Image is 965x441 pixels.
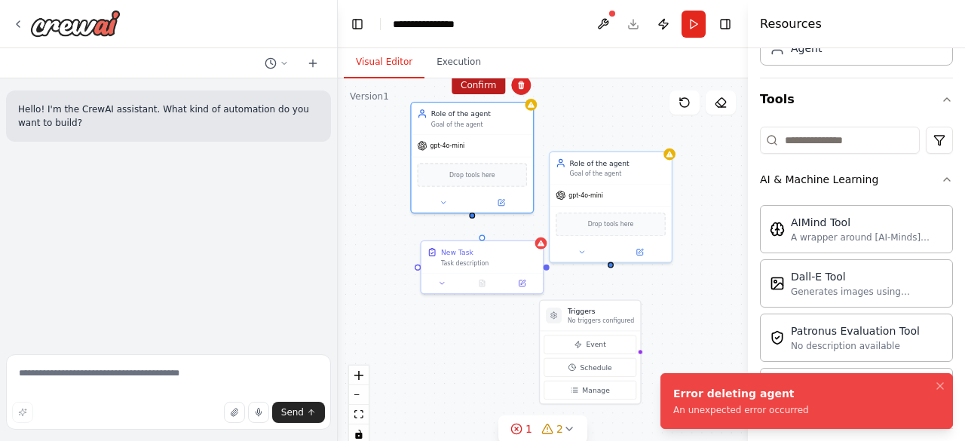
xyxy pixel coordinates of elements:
[715,14,736,35] button: Hide right sidebar
[556,421,563,436] span: 2
[452,76,505,94] button: Confirm
[760,78,953,121] button: Tools
[525,421,532,436] span: 1
[791,41,822,56] div: Agent
[393,17,468,32] nav: breadcrumb
[549,152,672,263] div: Role of the agentGoal of the agentgpt-4o-miniDrop tools here
[760,160,953,199] button: AI & Machine Learning
[791,323,920,338] div: Patronus Evaluation Tool
[588,219,634,229] span: Drop tools here
[430,142,465,149] span: gpt-4o-mini
[30,10,121,37] img: Logo
[281,406,304,418] span: Send
[349,366,369,385] button: zoom in
[791,215,943,230] div: AIMind Tool
[673,404,809,416] div: An unexpected error occurred
[544,358,636,377] button: Schedule
[586,340,605,350] span: Event
[461,277,504,289] button: No output available
[673,386,809,401] div: Error deleting agent
[582,385,609,395] span: Manage
[568,191,603,199] span: gpt-4o-mini
[272,402,325,423] button: Send
[473,197,529,209] button: Open in side panel
[301,54,325,72] button: Start a new chat
[570,158,666,168] div: Role of the agent
[791,269,943,284] div: Dall-E Tool
[349,405,369,424] button: fit view
[349,385,369,405] button: zoom out
[568,317,634,324] p: No triggers configured
[431,109,527,118] div: Role of the agent
[224,402,245,423] button: Upload files
[511,75,531,95] button: Delete node
[760,15,822,33] h4: Resources
[760,199,953,428] div: AI & Machine Learning
[441,247,473,257] div: New Task
[770,222,785,237] img: Aimindtool
[770,330,785,345] img: Patronusevaltool
[12,402,33,423] button: Improve this prompt
[449,170,495,180] span: Drop tools here
[791,286,943,298] div: Generates images using OpenAI's Dall-E model.
[544,335,636,354] button: Event
[544,381,636,400] button: Manage
[611,247,667,259] button: Open in side panel
[791,231,943,243] div: A wrapper around [AI-Minds]([URL][DOMAIN_NAME]). Useful for when you need answers to questions fr...
[248,402,269,423] button: Click to speak your automation idea
[505,277,539,289] button: Open in side panel
[347,14,368,35] button: Hide left sidebar
[259,54,295,72] button: Switch to previous chat
[760,172,878,187] div: AI & Machine Learning
[420,240,544,295] div: New TaskTask description
[344,47,424,78] button: Visual Editor
[570,170,666,178] div: Goal of the agent
[431,121,527,128] div: Goal of the agent
[350,90,389,103] div: Version 1
[770,276,785,291] img: Dalletool
[580,363,611,372] span: Schedule
[441,259,537,267] div: Task description
[18,103,319,130] p: Hello! I'm the CrewAI assistant. What kind of automation do you want to build?
[791,340,920,352] div: No description available
[424,47,493,78] button: Execution
[410,102,534,213] div: Role of the agentGoal of the agentgpt-4o-miniDrop tools here
[568,307,634,317] h3: Triggers
[539,299,642,404] div: TriggersNo triggers configuredEventScheduleManage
